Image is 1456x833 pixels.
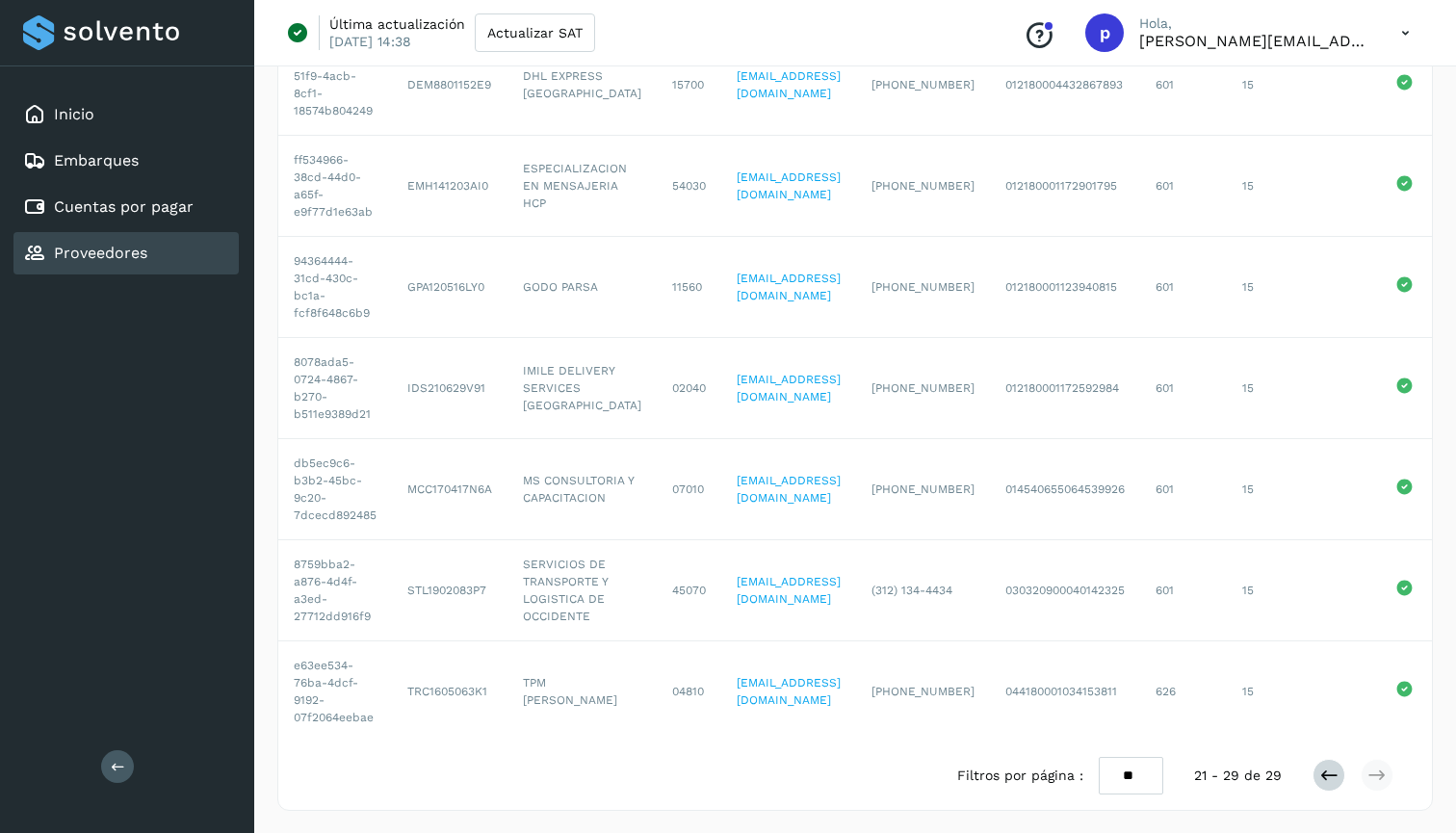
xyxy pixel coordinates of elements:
p: pablo.marin@mensajeria-estrategias.com [1139,32,1370,50]
td: 626 [1140,641,1227,742]
a: Embarques [54,151,139,169]
a: Cuentas por pagar [54,197,194,216]
td: 601 [1140,439,1227,540]
td: db5ec9c6-b3b2-45bc-9c20-7dcecd892485 [278,439,392,540]
span: Filtros por página : [957,766,1083,786]
td: 15 [1227,540,1357,641]
span: [PHONE_NUMBER] [871,482,975,496]
td: 601 [1140,136,1227,237]
a: [EMAIL_ADDRESS][DOMAIN_NAME] [737,170,841,201]
td: 014540655064539926 [990,439,1140,540]
span: [PHONE_NUMBER] [871,280,975,294]
td: IMILE DELIVERY SERVICES [GEOGRAPHIC_DATA] [507,338,657,439]
td: DHL EXPRESS [GEOGRAPHIC_DATA] [507,35,657,136]
td: MS CONSULTORIA Y CAPACITACION [507,439,657,540]
span: [PHONE_NUMBER] [871,381,975,395]
div: Proveedores [13,232,239,274]
span: [PHONE_NUMBER] [871,78,975,91]
td: GODO PARSA [507,237,657,338]
a: [EMAIL_ADDRESS][DOMAIN_NAME] [737,575,841,606]
a: [EMAIL_ADDRESS][DOMAIN_NAME] [737,69,841,100]
button: Actualizar SAT [475,13,595,52]
div: Cuentas por pagar [13,186,239,228]
td: 11560 [657,237,721,338]
span: (312) 134-4434 [871,584,952,597]
td: 601 [1140,338,1227,439]
td: 02040 [657,338,721,439]
td: 601 [1140,540,1227,641]
a: [EMAIL_ADDRESS][DOMAIN_NAME] [737,676,841,707]
td: 15 [1227,35,1357,136]
td: TRC1605063K1 [392,641,507,742]
td: 15 [1227,338,1357,439]
td: e47ba70c-51f9-4acb-8cf1-18574b804249 [278,35,392,136]
td: 15700 [657,35,721,136]
p: Última actualización [329,15,465,33]
td: 012180004432867893 [990,35,1140,136]
td: DEM8801152E9 [392,35,507,136]
p: Hola, [1139,15,1370,32]
p: [DATE] 14:38 [329,33,411,50]
td: 601 [1140,35,1227,136]
span: [PHONE_NUMBER] [871,179,975,193]
td: 8759bba2-a876-4d4f-a3ed-27712dd916f9 [278,540,392,641]
td: GPA120516LY0 [392,237,507,338]
a: Proveedores [54,244,147,262]
td: 54030 [657,136,721,237]
td: 45070 [657,540,721,641]
td: TPM [PERSON_NAME] [507,641,657,742]
div: Embarques [13,140,239,182]
td: MCC170417N6A [392,439,507,540]
td: 15 [1227,136,1357,237]
td: 8078ada5-0724-4867-b270-b511e9389d21 [278,338,392,439]
td: 012180001123940815 [990,237,1140,338]
td: ff534966-38cd-44d0-a65f-e9f77d1e63ab [278,136,392,237]
span: Actualizar SAT [487,26,583,39]
td: 012180001172592984 [990,338,1140,439]
a: [EMAIL_ADDRESS][DOMAIN_NAME] [737,373,841,403]
td: STL1902083P7 [392,540,507,641]
td: ESPECIALIZACION EN MENSAJERIA HCP [507,136,657,237]
td: EMH141203AI0 [392,136,507,237]
td: 07010 [657,439,721,540]
td: 04810 [657,641,721,742]
td: 030320900040142325 [990,540,1140,641]
td: 601 [1140,237,1227,338]
div: Inicio [13,93,239,136]
td: e63ee534-76ba-4dcf-9192-07f2064eebae [278,641,392,742]
span: [PHONE_NUMBER] [871,685,975,698]
td: 15 [1227,641,1357,742]
a: [EMAIL_ADDRESS][DOMAIN_NAME] [737,474,841,505]
td: 012180001172901795 [990,136,1140,237]
td: IDS210629V91 [392,338,507,439]
td: 044180001034153811 [990,641,1140,742]
td: 15 [1227,439,1357,540]
a: [EMAIL_ADDRESS][DOMAIN_NAME] [737,272,841,302]
td: 94364444-31cd-430c-bc1a-fcf8f648c6b9 [278,237,392,338]
a: Inicio [54,105,94,123]
td: 15 [1227,237,1357,338]
td: SERVICIOS DE TRANSPORTE Y LOGISTICA DE OCCIDENTE [507,540,657,641]
span: 21 - 29 de 29 [1194,766,1282,786]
